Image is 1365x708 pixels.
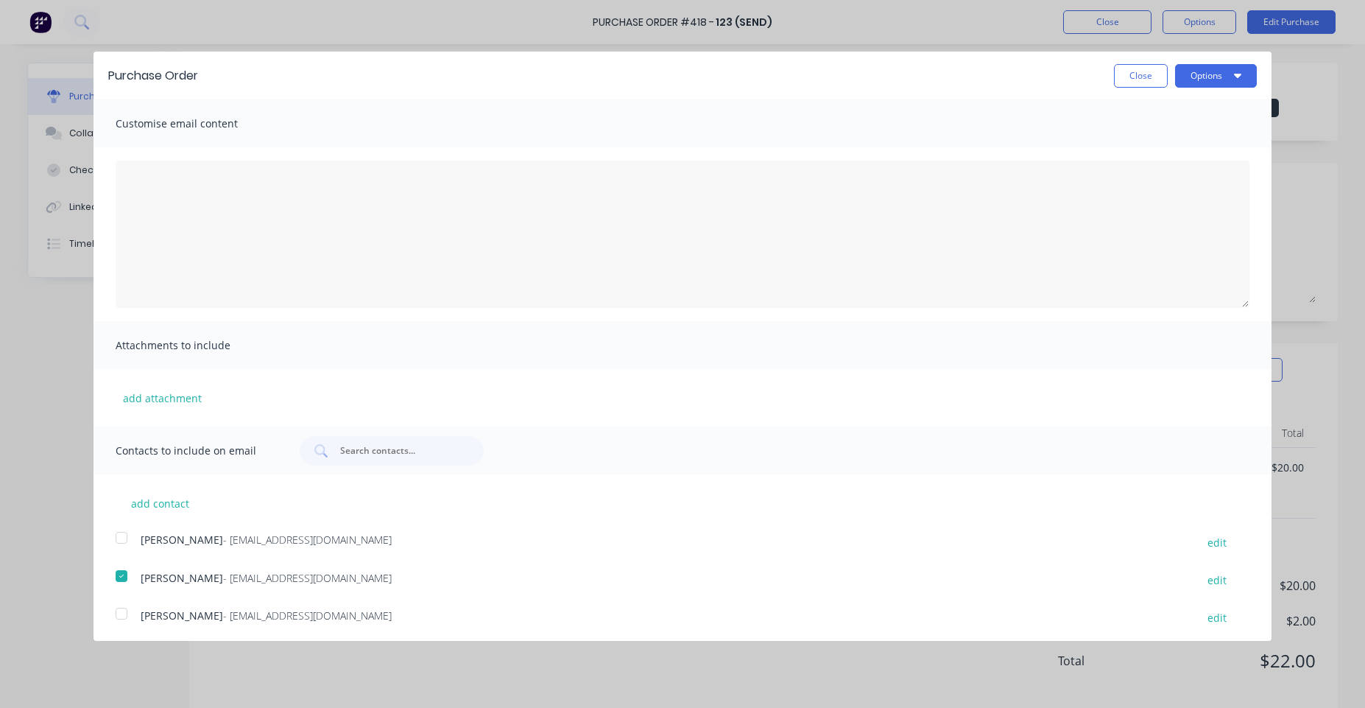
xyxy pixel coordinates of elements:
[1199,532,1235,552] button: edit
[339,444,461,458] input: Search contacts...
[1199,570,1235,590] button: edit
[223,609,392,623] span: - [EMAIL_ADDRESS][DOMAIN_NAME]
[223,571,392,585] span: - [EMAIL_ADDRESS][DOMAIN_NAME]
[1199,608,1235,628] button: edit
[108,67,198,85] div: Purchase Order
[141,571,223,585] span: [PERSON_NAME]
[116,335,278,356] span: Attachments to include
[116,113,278,134] span: Customise email content
[116,441,278,461] span: Contacts to include on email
[1114,64,1168,88] button: Close
[141,533,223,547] span: [PERSON_NAME]
[223,533,392,547] span: - [EMAIL_ADDRESS][DOMAIN_NAME]
[116,387,209,409] button: add attachment
[141,609,223,623] span: [PERSON_NAME]
[116,492,204,514] button: add contact
[1175,64,1257,88] button: Options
